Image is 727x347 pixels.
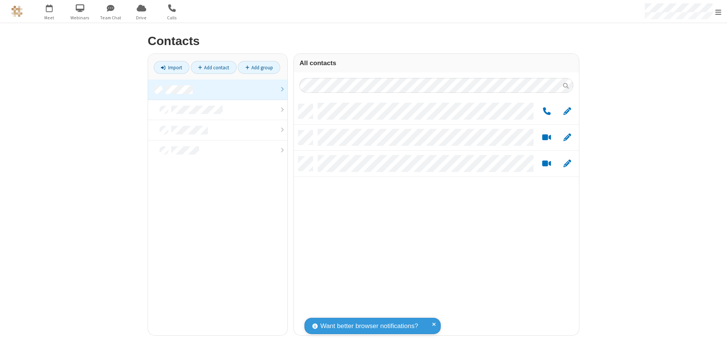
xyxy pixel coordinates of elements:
[97,14,125,21] span: Team Chat
[154,61,189,74] a: Import
[35,14,64,21] span: Meet
[560,107,574,116] button: Edit
[320,321,418,331] span: Want better browser notifications?
[560,159,574,169] button: Edit
[148,34,579,48] h2: Contacts
[560,133,574,142] button: Edit
[539,107,554,116] button: Call by phone
[300,59,573,67] h3: All contacts
[539,133,554,142] button: Start a video meeting
[238,61,280,74] a: Add group
[539,159,554,169] button: Start a video meeting
[66,14,94,21] span: Webinars
[294,98,579,335] div: grid
[158,14,186,21] span: Calls
[127,14,156,21] span: Drive
[11,6,23,17] img: QA Selenium DO NOT DELETE OR CHANGE
[191,61,237,74] a: Add contact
